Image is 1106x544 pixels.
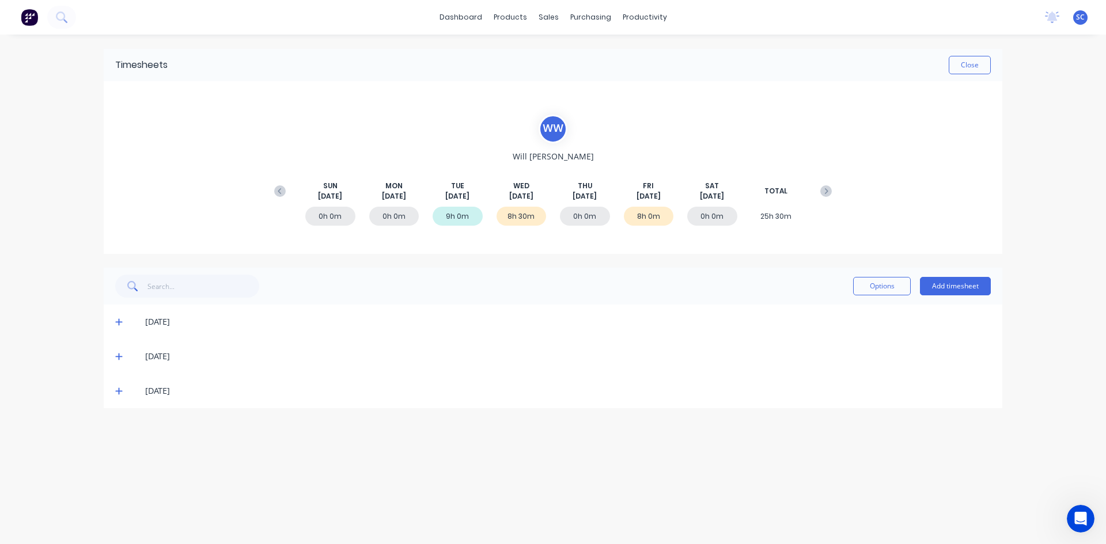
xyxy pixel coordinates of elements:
[617,9,673,26] div: productivity
[21,9,38,26] img: Factory
[560,207,610,226] div: 0h 0m
[385,181,403,191] span: MON
[434,9,488,26] a: dashboard
[1076,12,1085,22] span: SC
[573,191,597,201] span: [DATE]
[1067,505,1094,532] iframe: Intercom live chat
[115,58,168,72] div: Timesheets
[369,207,419,226] div: 0h 0m
[433,207,483,226] div: 9h 0m
[643,181,654,191] span: FRI
[305,207,355,226] div: 0h 0m
[949,56,991,74] button: Close
[382,191,406,201] span: [DATE]
[624,207,674,226] div: 8h 0m
[509,191,533,201] span: [DATE]
[853,277,911,295] button: Options
[145,350,991,363] div: [DATE]
[145,385,991,397] div: [DATE]
[637,191,661,201] span: [DATE]
[445,191,469,201] span: [DATE]
[451,181,464,191] span: TUE
[705,181,719,191] span: SAT
[513,150,594,162] span: Will [PERSON_NAME]
[920,277,991,295] button: Add timesheet
[488,9,533,26] div: products
[323,181,338,191] span: SUN
[578,181,592,191] span: THU
[318,191,342,201] span: [DATE]
[700,191,724,201] span: [DATE]
[145,315,991,328] div: [DATE]
[539,115,567,143] div: W W
[687,207,737,226] div: 0h 0m
[565,9,617,26] div: purchasing
[513,181,529,191] span: WED
[533,9,565,26] div: sales
[751,207,801,226] div: 25h 30m
[147,275,260,298] input: Search...
[764,186,787,196] span: TOTAL
[497,207,547,226] div: 8h 30m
